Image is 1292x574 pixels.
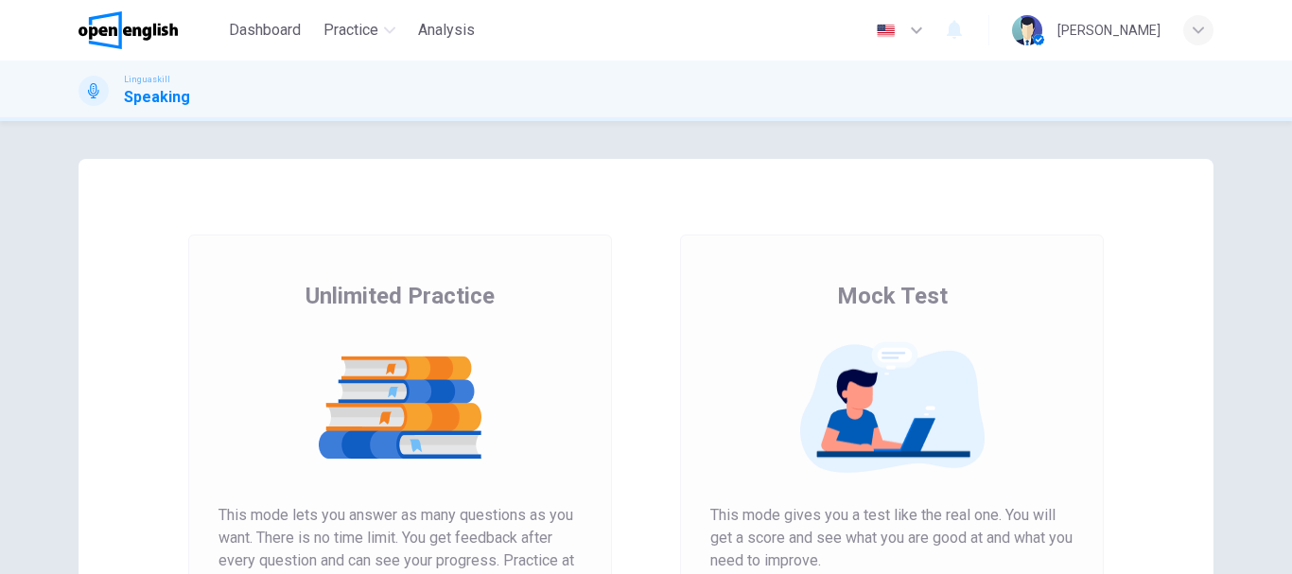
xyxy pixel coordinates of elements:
span: Unlimited Practice [306,281,495,311]
img: OpenEnglish logo [79,11,178,49]
span: Mock Test [837,281,948,311]
span: Analysis [418,19,475,42]
span: Practice [323,19,378,42]
a: OpenEnglish logo [79,11,221,49]
button: Dashboard [221,13,308,47]
button: Practice [316,13,403,47]
h1: Speaking [124,86,190,109]
img: en [874,24,898,38]
div: [PERSON_NAME] [1057,19,1161,42]
img: Profile picture [1012,15,1042,45]
button: Analysis [410,13,482,47]
span: This mode gives you a test like the real one. You will get a score and see what you are good at a... [710,504,1074,572]
span: Dashboard [229,19,301,42]
span: Linguaskill [124,73,170,86]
